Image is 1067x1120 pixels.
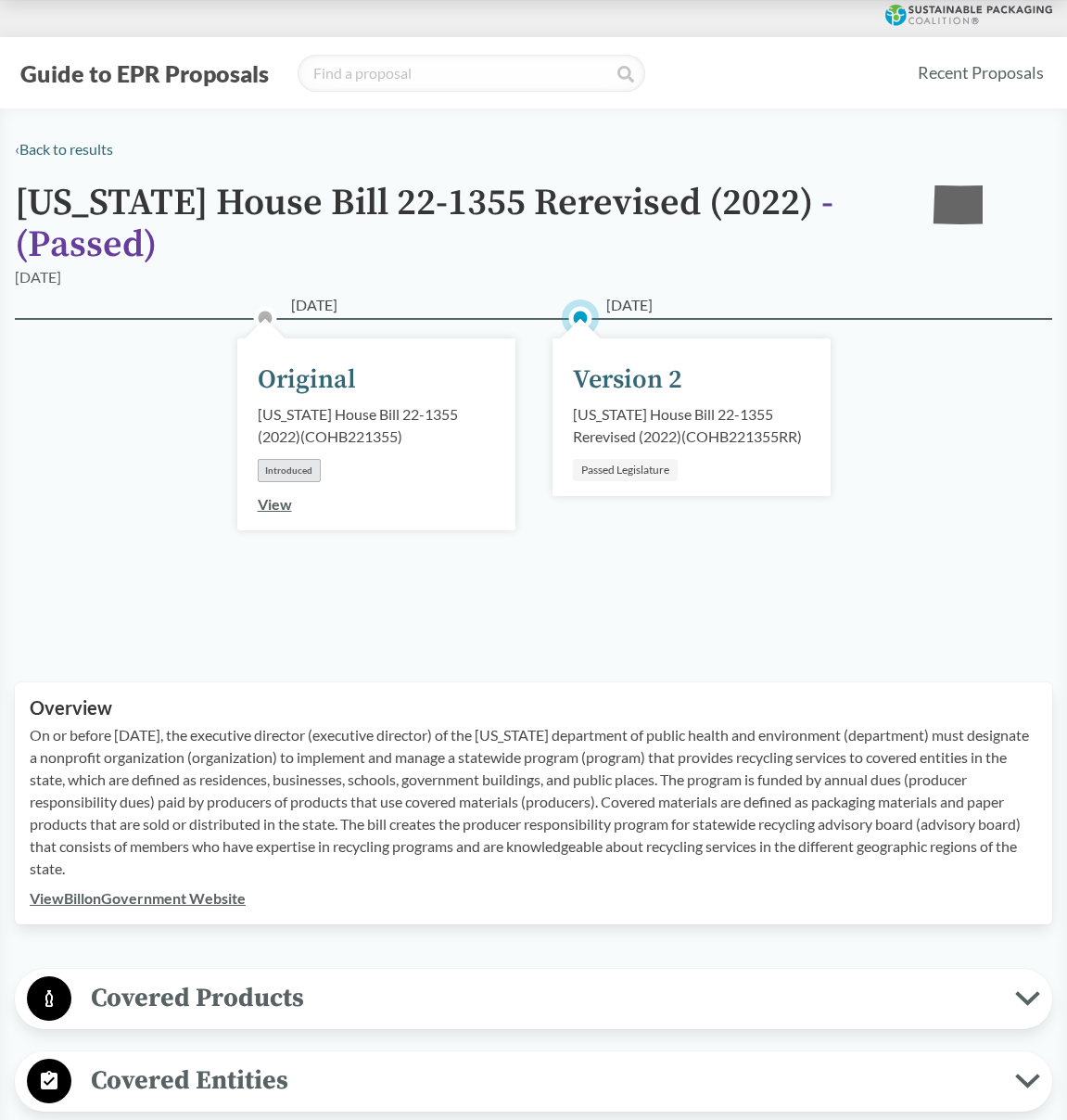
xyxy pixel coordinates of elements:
button: Guide to EPR Proposals [15,58,274,88]
span: - ( Passed ) [15,180,833,268]
button: Covered Products [21,975,1046,1023]
div: Version 2 [573,361,682,400]
p: On or before [DATE], the executive director (executive director) of the [US_STATE] department of ... [30,724,1037,880]
a: View [258,495,292,513]
div: [DATE] [15,266,61,288]
span: Covered Entities [71,1060,1015,1101]
div: Original [258,361,356,400]
div: [US_STATE] House Bill 22-1355 (2022) ( COHB221355 ) [258,403,495,448]
span: [DATE] [606,294,653,316]
a: ‹Back to results [15,140,113,158]
span: Covered Products [71,977,1015,1019]
span: [DATE] [291,294,337,316]
h1: [US_STATE] House Bill 22-1355 Rerevised (2022) [15,183,905,266]
button: Covered Entities [21,1058,1046,1105]
div: [US_STATE] House Bill 22-1355 Rerevised (2022) ( COHB221355RR ) [573,403,810,448]
a: Recent Proposals [909,52,1052,94]
h2: Overview [30,697,1037,719]
a: ViewBillonGovernment Website [30,889,246,907]
div: Passed Legislature [573,459,678,481]
div: Introduced [258,459,321,482]
input: Find a proposal [298,55,645,92]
